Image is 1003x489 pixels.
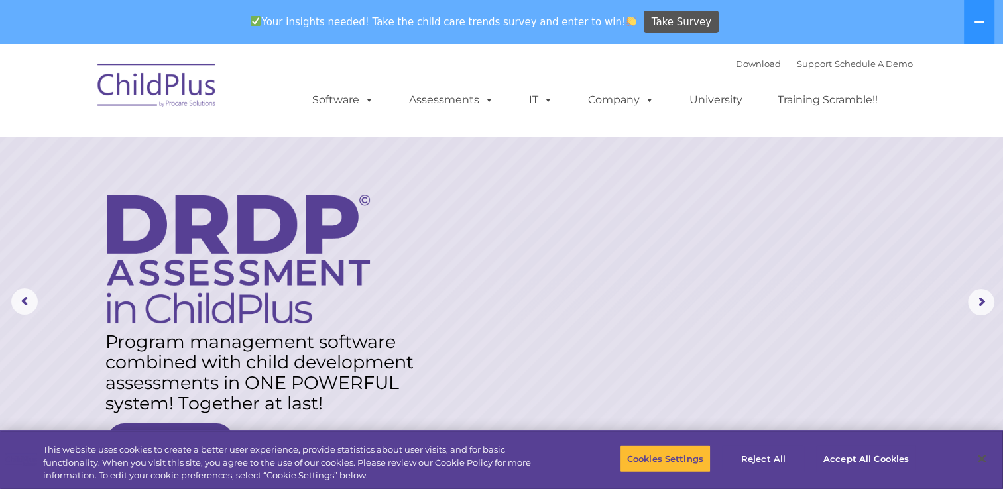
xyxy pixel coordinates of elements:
img: 👏 [626,16,636,26]
a: Learn More [107,423,233,457]
button: Cookies Settings [620,445,711,472]
button: Reject All [722,445,805,472]
span: Take Survey [652,11,711,34]
a: Take Survey [644,11,719,34]
a: Assessments [396,87,507,113]
span: Your insights needed! Take the child care trends survey and enter to win! [245,9,642,34]
a: Training Scramble!! [764,87,891,113]
button: Close [967,444,996,473]
a: Support [797,58,832,69]
a: IT [516,87,566,113]
a: Download [736,58,781,69]
button: Accept All Cookies [816,445,916,472]
div: This website uses cookies to create a better user experience, provide statistics about user visit... [43,443,552,482]
a: Company [575,87,668,113]
font: | [736,58,913,69]
span: Last name [184,87,225,97]
a: Software [299,87,387,113]
img: ✅ [251,16,261,26]
a: Schedule A Demo [835,58,913,69]
span: Phone number [184,142,241,152]
rs-layer: Program management software combined with child development assessments in ONE POWERFUL system! T... [105,331,426,413]
a: University [676,87,756,113]
img: ChildPlus by Procare Solutions [91,54,223,121]
img: DRDP Assessment in ChildPlus [107,195,370,323]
